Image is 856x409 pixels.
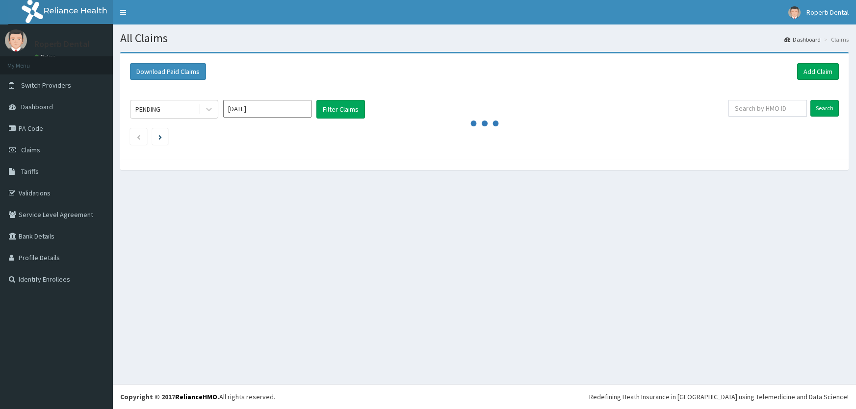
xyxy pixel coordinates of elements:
span: Claims [21,145,40,154]
span: Dashboard [21,102,53,111]
button: Download Paid Claims [130,63,206,80]
svg: audio-loading [470,109,499,138]
a: Online [34,53,58,60]
li: Claims [822,35,849,44]
h1: All Claims [120,32,849,45]
img: User Image [788,6,801,19]
button: Filter Claims [316,100,365,119]
span: Roperb Dental [806,8,849,17]
a: Add Claim [797,63,839,80]
a: RelianceHMO [175,392,217,401]
strong: Copyright © 2017 . [120,392,219,401]
a: Dashboard [784,35,821,44]
input: Select Month and Year [223,100,311,118]
div: PENDING [135,104,160,114]
p: Roperb Dental [34,40,90,48]
a: Previous page [136,132,141,141]
div: Redefining Heath Insurance in [GEOGRAPHIC_DATA] using Telemedicine and Data Science! [589,392,849,402]
img: User Image [5,29,27,51]
span: Tariffs [21,167,39,176]
span: Switch Providers [21,81,71,90]
a: Next page [158,132,162,141]
input: Search [810,100,839,117]
input: Search by HMO ID [728,100,807,117]
footer: All rights reserved. [113,384,856,409]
